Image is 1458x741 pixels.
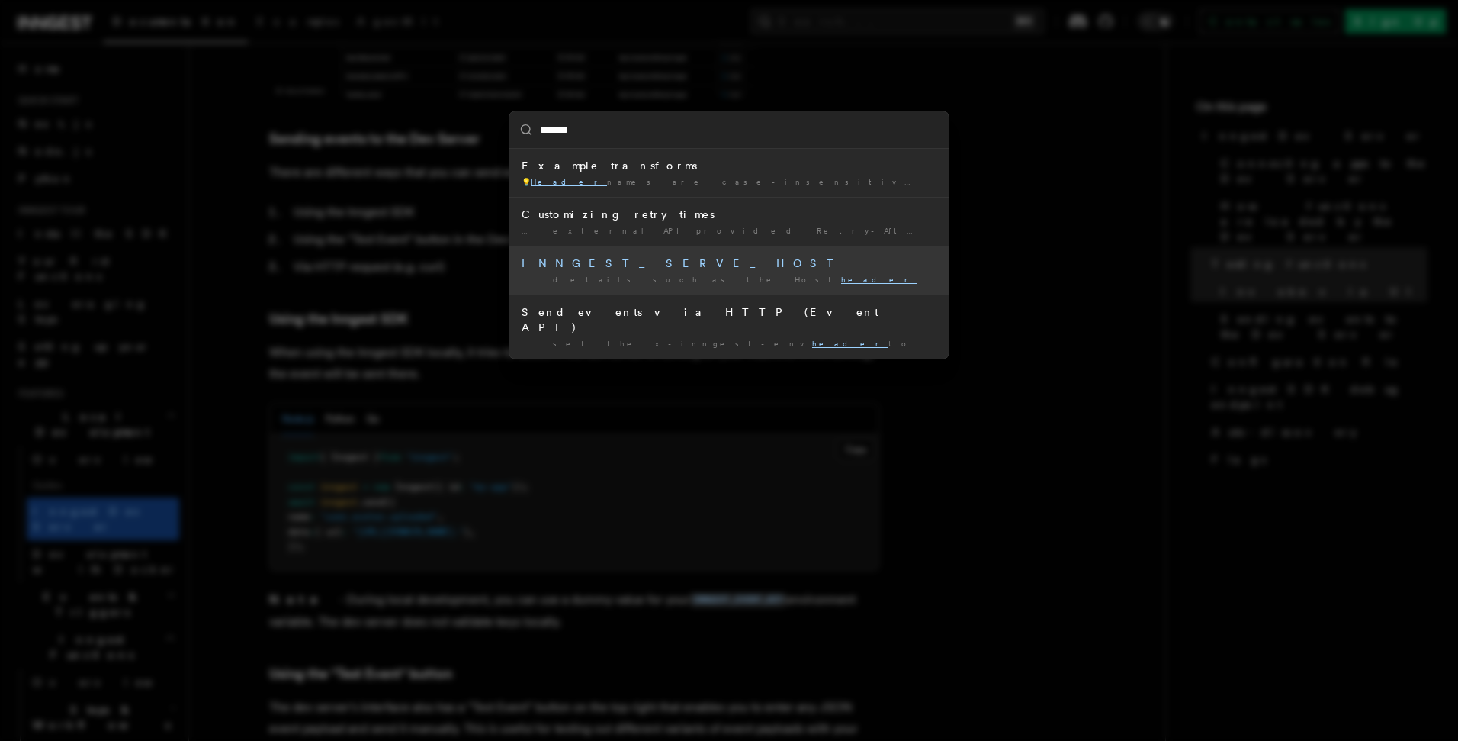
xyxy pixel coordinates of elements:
[522,256,936,271] div: INNGEST_SERVE_HOST
[522,338,936,350] div: … set the x-inngest-env to the name of …
[522,274,936,285] div: … details such as the Host , but sometimes this isn …
[522,158,936,173] div: Example transforms
[522,304,936,335] div: Send events via HTTP (Event API)
[522,176,936,188] div: 💡 names are case-insensitive and are canonicalized by …
[935,226,1011,235] mark: header
[531,177,607,186] mark: Header
[522,207,936,222] div: Customizing retry times
[522,225,936,237] div: … external API provided Retry-After with information on when …
[841,275,936,284] mark: header
[812,339,888,348] mark: header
